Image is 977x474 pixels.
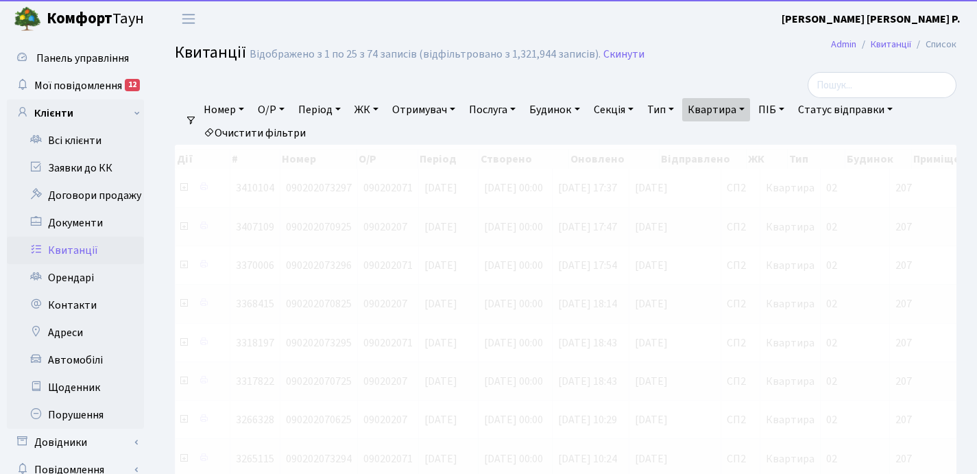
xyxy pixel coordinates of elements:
[7,127,144,154] a: Всі клієнти
[7,292,144,319] a: Контакти
[7,154,144,182] a: Заявки до КК
[7,429,144,456] a: Довідники
[198,121,311,145] a: Очистити фільтри
[7,237,144,264] a: Квитанції
[14,5,41,33] img: logo.png
[793,98,898,121] a: Статус відправки
[7,401,144,429] a: Порушення
[349,98,384,121] a: ЖК
[34,78,122,93] span: Мої повідомлення
[831,37,856,51] a: Admin
[198,98,250,121] a: Номер
[682,98,750,121] a: Квартира
[810,30,977,59] nav: breadcrumb
[7,319,144,346] a: Адреси
[7,209,144,237] a: Документи
[911,37,956,52] li: Список
[753,98,790,121] a: ПІБ
[7,99,144,127] a: Клієнти
[252,98,290,121] a: О/Р
[782,11,961,27] a: [PERSON_NAME] [PERSON_NAME] Р.
[293,98,346,121] a: Період
[387,98,461,121] a: Отримувач
[171,8,206,30] button: Переключити навігацію
[782,12,961,27] b: [PERSON_NAME] [PERSON_NAME] Р.
[7,346,144,374] a: Автомобілі
[47,8,112,29] b: Комфорт
[175,40,246,64] span: Квитанції
[642,98,679,121] a: Тип
[7,374,144,401] a: Щоденник
[7,45,144,72] a: Панель управління
[36,51,129,66] span: Панель управління
[603,48,644,61] a: Скинути
[250,48,601,61] div: Відображено з 1 по 25 з 74 записів (відфільтровано з 1,321,944 записів).
[7,72,144,99] a: Мої повідомлення12
[7,182,144,209] a: Договори продажу
[524,98,585,121] a: Будинок
[808,72,956,98] input: Пошук...
[588,98,639,121] a: Секція
[7,264,144,292] a: Орендарі
[463,98,521,121] a: Послуга
[871,37,911,51] a: Квитанції
[47,8,144,31] span: Таун
[125,79,140,91] div: 12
